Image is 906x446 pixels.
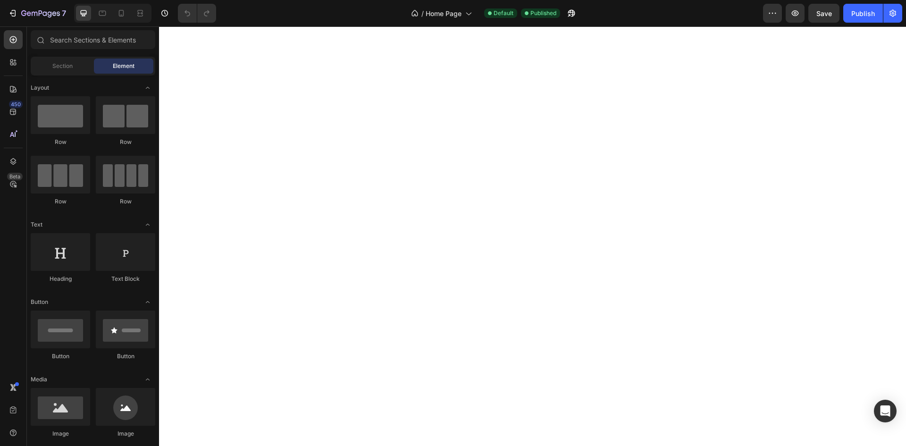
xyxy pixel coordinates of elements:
[843,4,883,23] button: Publish
[31,352,90,361] div: Button
[494,9,513,17] span: Default
[140,295,155,310] span: Toggle open
[178,4,216,23] div: Undo/Redo
[31,275,90,283] div: Heading
[159,26,906,446] iframe: Design area
[530,9,556,17] span: Published
[31,138,90,146] div: Row
[113,62,134,70] span: Element
[96,429,155,438] div: Image
[31,84,49,92] span: Layout
[96,352,155,361] div: Button
[808,4,839,23] button: Save
[426,8,461,18] span: Home Page
[140,372,155,387] span: Toggle open
[4,4,70,23] button: 7
[31,298,48,306] span: Button
[31,197,90,206] div: Row
[96,138,155,146] div: Row
[9,101,23,108] div: 450
[421,8,424,18] span: /
[31,429,90,438] div: Image
[140,80,155,95] span: Toggle open
[851,8,875,18] div: Publish
[7,173,23,180] div: Beta
[96,275,155,283] div: Text Block
[874,400,897,422] div: Open Intercom Messenger
[96,197,155,206] div: Row
[62,8,66,19] p: 7
[140,217,155,232] span: Toggle open
[52,62,73,70] span: Section
[31,375,47,384] span: Media
[816,9,832,17] span: Save
[31,220,42,229] span: Text
[31,30,155,49] input: Search Sections & Elements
